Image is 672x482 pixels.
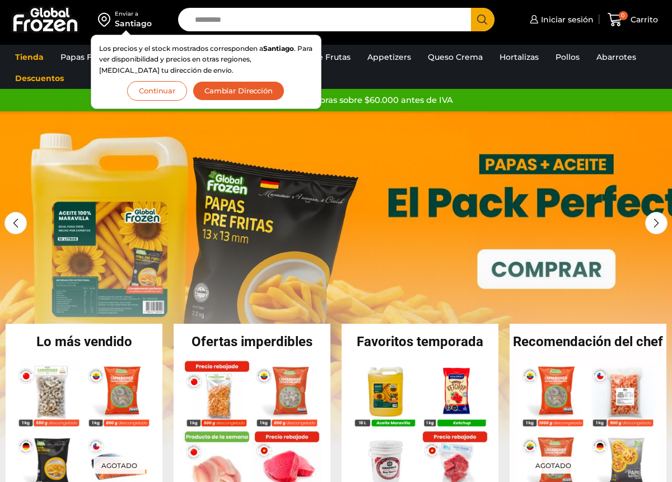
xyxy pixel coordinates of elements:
[193,81,284,101] button: Cambiar Dirección
[471,8,494,31] button: Search button
[263,44,294,53] strong: Santiago
[342,335,498,348] h2: Favoritos temporada
[4,212,27,234] div: Previous slide
[115,10,152,18] div: Enviar a
[605,7,661,33] a: 0 Carrito
[591,46,642,68] a: Abarrotes
[550,46,585,68] a: Pollos
[494,46,544,68] a: Hortalizas
[528,457,579,474] p: Agotado
[94,457,145,474] p: Agotado
[645,212,668,234] div: Next slide
[527,8,594,31] a: Iniciar sesión
[619,11,628,20] span: 0
[538,14,594,25] span: Iniciar sesión
[127,81,187,101] button: Continuar
[422,46,488,68] a: Queso Crema
[98,10,115,29] img: address-field-icon.svg
[99,43,313,75] p: Los precios y el stock mostrados corresponden a . Para ver disponibilidad y precios en otras regi...
[174,335,330,348] h2: Ofertas imperdibles
[115,18,152,29] div: Santiago
[10,46,49,68] a: Tienda
[55,46,115,68] a: Papas Fritas
[510,335,666,348] h2: Recomendación del chef
[362,46,417,68] a: Appetizers
[628,14,658,25] span: Carrito
[6,335,162,348] h2: Lo más vendido
[10,68,69,89] a: Descuentos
